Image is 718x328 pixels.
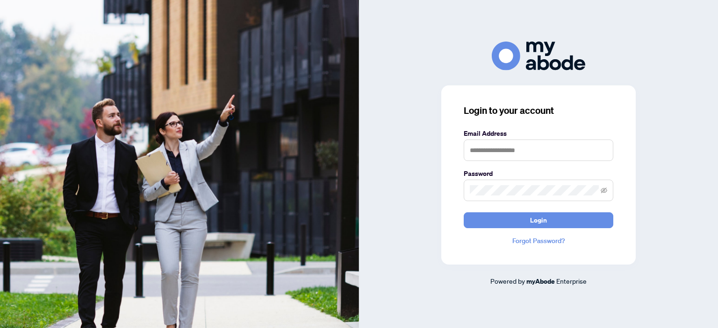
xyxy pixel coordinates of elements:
[601,187,607,194] span: eye-invisible
[464,212,613,228] button: Login
[492,42,585,70] img: ma-logo
[464,128,613,139] label: Email Address
[526,276,555,286] a: myAbode
[464,236,613,246] a: Forgot Password?
[464,104,613,117] h3: Login to your account
[530,213,547,228] span: Login
[464,168,613,179] label: Password
[490,277,525,285] span: Powered by
[556,277,587,285] span: Enterprise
